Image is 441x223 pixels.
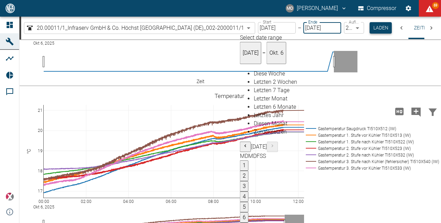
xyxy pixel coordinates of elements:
[424,102,441,121] button: Daten filtern
[248,153,253,159] span: Mittwoch
[240,34,282,41] span: Select date range
[5,3,16,13] img: logo
[402,2,415,15] button: Einstellungen
[267,142,278,152] button: Next month
[240,212,249,223] button: 6
[432,2,439,9] span: 69
[254,104,296,110] span: Letzten 6 Monate
[303,22,341,34] input: DD.MM.YYYY
[258,22,296,34] input: DD.MM.YYYY
[240,42,261,64] button: [DATE]
[263,153,266,159] span: Sonntag
[240,202,249,212] button: 5
[370,22,392,34] button: Laden
[285,2,348,15] button: mario.oeser@neuman-esser.com
[261,50,267,56] h5: –
[254,78,297,86] div: Letzten 2 Wochen
[37,24,244,32] span: 20.00011/1_Infraserv GmbH & Co. Höchst [GEOGRAPHIC_DATA] (DE)_002-2000011/1
[254,120,287,127] span: Diesen Monat
[254,103,297,111] div: Letzten 6 Monate
[391,108,408,114] span: Hohe Auflösung
[344,22,364,34] div: 2 Minuten
[263,19,271,25] label: Start
[257,153,260,159] span: Freitag
[298,24,301,32] p: –
[308,19,317,25] label: Ende
[254,111,297,119] div: Letztes Jahr
[245,153,248,159] span: Dienstag
[260,153,263,159] span: Samstag
[254,86,297,95] div: Letzten 7 Tage
[251,143,267,150] span: [DATE]
[254,70,285,77] span: Diese Woche
[26,24,244,32] a: 20.00011/1_Infraserv GmbH & Co. Höchst [GEOGRAPHIC_DATA] (DE)_002-2000011/1
[254,128,297,136] div: Zurücksetzen
[254,87,289,93] span: Letzten 7 Tage
[240,171,249,181] button: 2
[254,95,287,102] span: Letzter Monat
[349,19,361,25] label: Auflösung
[286,4,294,12] div: MO
[267,42,286,64] button: Okt. 6
[254,79,297,85] span: Letzten 2 Wochen
[253,153,257,159] span: Donnerstag
[240,153,245,159] span: Montag
[254,70,297,78] div: Diese Woche
[254,119,297,128] div: Diesen Monat
[240,191,249,202] button: 4
[6,193,14,201] img: Xplore Logo
[254,112,284,118] span: Letztes Jahr
[357,2,398,15] button: Compressor
[408,102,424,121] button: Kommentar hinzufügen
[243,50,259,56] span: [DATE]
[254,128,287,135] span: Zurücksetzen
[240,181,249,191] button: 3
[254,95,297,103] div: Letzter Monat
[240,142,251,152] button: Previous month
[240,160,249,171] button: 1
[269,50,284,56] span: Okt. 6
